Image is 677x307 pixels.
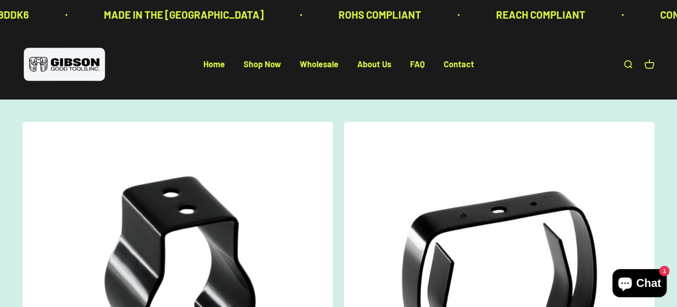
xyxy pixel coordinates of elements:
[244,59,281,70] a: Shop Now
[610,269,670,300] inbox-online-store-chat: Shopify online store chat
[277,7,360,23] p: ROHS COMPLIANT
[43,7,202,23] p: MADE IN THE [GEOGRAPHIC_DATA]
[444,59,474,70] a: Contact
[435,7,524,23] p: REACH COMPLIANT
[410,59,425,70] a: FAQ
[203,59,225,70] a: Home
[357,59,391,70] a: About Us
[300,59,338,70] a: Wholesale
